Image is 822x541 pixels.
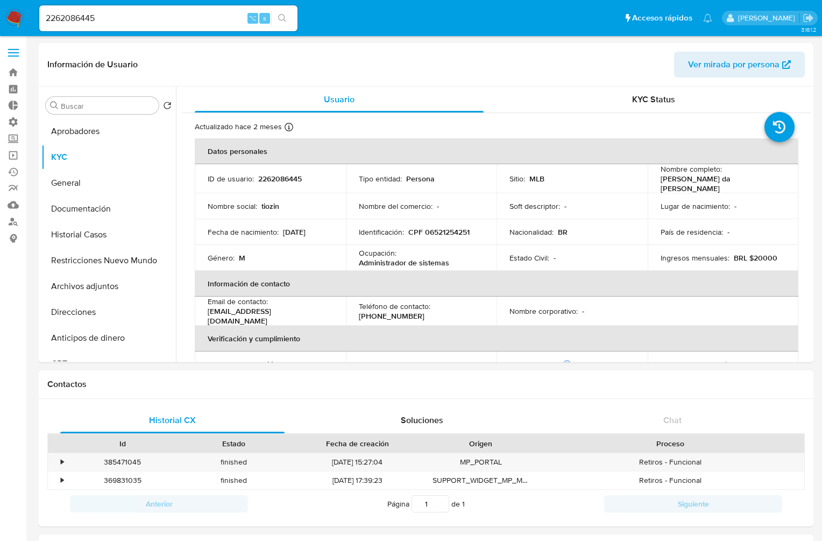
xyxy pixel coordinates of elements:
span: Página de [387,495,465,512]
p: Email de contacto : [208,297,268,306]
p: Actualizado hace 2 meses [195,122,282,132]
div: Proceso [544,438,797,449]
p: jessica.fukman@mercadolibre.com [738,13,799,23]
p: 2262086445 [258,174,302,184]
div: Estado [186,438,282,449]
p: BR [558,227,568,237]
p: Estado Civil : [509,253,549,263]
p: Nacionalidad : [509,227,554,237]
input: Buscar [61,101,154,111]
p: verified [257,360,282,369]
p: Nombre social : [208,201,257,211]
button: Archivos adjuntos [41,273,176,299]
p: Identificación : [359,227,404,237]
p: Tipo entidad : [359,174,402,184]
span: Soluciones [401,414,443,426]
h1: Información de Usuario [47,59,138,70]
button: General [41,170,176,196]
div: SUPPORT_WIDGET_MP_MOBILE [425,472,536,489]
p: - [582,306,584,316]
p: PEP confirmado : [509,360,572,369]
div: Retiros - Funcional [536,472,804,489]
p: [PERSON_NAME] da [PERSON_NAME] [661,174,782,193]
div: Id [74,438,171,449]
button: CBT [41,351,176,377]
th: Verificación y cumplimiento [195,326,798,352]
button: Historial Casos [41,222,176,248]
th: Información de contacto [195,271,798,297]
p: Lugar de nacimiento : [661,201,730,211]
div: finished [178,453,289,471]
p: BRL $20000 [734,253,777,263]
h1: Contactos [47,379,805,390]
span: s [263,13,266,23]
p: [DATE] [283,227,306,237]
div: [DATE] 17:39:23 [289,472,425,489]
span: Accesos rápidos [632,12,692,24]
button: Buscar [50,101,59,110]
p: Fecha de nacimiento : [208,227,279,237]
div: Origen [433,438,529,449]
p: - [554,253,556,263]
a: Notificaciones [703,13,712,23]
p: Soft descriptor : [509,201,560,211]
p: - [564,201,566,211]
p: - [753,360,755,369]
span: Ver mirada por persona [688,52,780,78]
span: ⌥ [249,13,257,23]
th: Datos personales [195,138,798,164]
button: Direcciones [41,299,176,325]
span: KYC Status [632,93,675,106]
p: Sitio : [509,174,525,184]
button: Restricciones Nuevo Mundo [41,248,176,273]
span: Historial CX [149,414,196,426]
div: MP_PORTAL [425,453,536,471]
button: Volver al orden por defecto [163,101,172,113]
p: ID de usuario : [208,174,254,184]
p: Administrador de sistemas [359,258,449,268]
button: Ver mirada por persona [674,52,805,78]
p: - [416,360,419,369]
button: Anticipos de dinero [41,325,176,351]
p: M [239,253,245,263]
p: [PHONE_NUMBER] [359,311,424,321]
p: [EMAIL_ADDRESS][DOMAIN_NAME] [208,306,329,326]
a: Salir [803,12,814,24]
p: Género : [208,253,235,263]
p: No [577,360,586,369]
p: Nombre del comercio : [359,201,433,211]
button: Siguiente [604,495,782,512]
div: Retiros - Funcional [536,453,804,471]
span: Chat [663,414,682,426]
p: - [437,201,439,211]
button: Anterior [70,495,248,512]
p: tiozin [261,201,279,211]
p: País de residencia : [661,227,723,237]
div: Fecha de creación [297,438,417,449]
p: Nombre corporativo : [509,306,578,316]
button: search-icon [271,11,293,26]
div: • [61,457,63,467]
input: Buscar usuario o caso... [39,11,297,25]
p: Teléfono de contacto : [359,301,430,311]
button: Aprobadores [41,118,176,144]
span: 1 [462,498,465,509]
p: Ocupación : [359,248,396,258]
div: 369831035 [67,472,178,489]
p: Ingresos mensuales : [661,253,729,263]
p: Nombre completo : [661,164,722,174]
div: [DATE] 15:27:04 [289,453,425,471]
p: - [727,227,729,237]
span: Usuario [324,93,355,106]
div: 385471045 [67,453,178,471]
button: Documentación [41,196,176,222]
p: MLB [529,174,544,184]
p: Sujeto obligado : [359,360,412,369]
div: • [61,475,63,486]
div: finished [178,472,289,489]
p: Persona [406,174,435,184]
p: - [734,201,736,211]
p: Tipo de Confirmación PEP : [661,360,748,369]
p: CPF 06521254251 [408,227,470,237]
button: KYC [41,144,176,170]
